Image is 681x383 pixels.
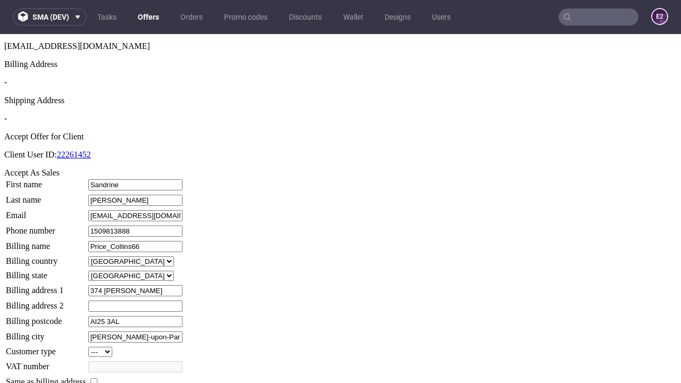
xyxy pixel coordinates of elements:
[131,9,165,26] a: Offers
[218,9,274,26] a: Promo codes
[174,9,209,26] a: Orders
[5,312,87,323] td: Customer type
[4,80,7,89] span: -
[5,145,87,157] td: First name
[5,176,87,188] td: Email
[5,281,87,294] td: Billing postcode
[5,327,87,339] td: VAT number
[57,116,91,125] a: 22261452
[4,62,677,71] div: Shipping Address
[5,191,87,203] td: Phone number
[5,342,87,354] td: Same as billing address
[5,222,87,233] td: Billing country
[5,297,87,309] td: Billing city
[4,26,677,35] div: Billing Address
[5,206,87,219] td: Billing name
[5,236,87,247] td: Billing state
[5,266,87,278] td: Billing address 2
[5,251,87,263] td: Billing address 1
[32,13,69,21] span: sma (dev)
[13,9,87,26] button: sma (dev)
[4,98,677,107] div: Accept Offer for Client
[4,116,677,126] p: Client User ID:
[652,9,667,24] figcaption: e2
[4,44,7,53] span: -
[5,160,87,172] td: Last name
[378,9,417,26] a: Designs
[426,9,457,26] a: Users
[4,134,677,144] div: Accept As Sales
[91,9,123,26] a: Tasks
[4,7,150,16] span: [EMAIL_ADDRESS][DOMAIN_NAME]
[283,9,328,26] a: Discounts
[337,9,370,26] a: Wallet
